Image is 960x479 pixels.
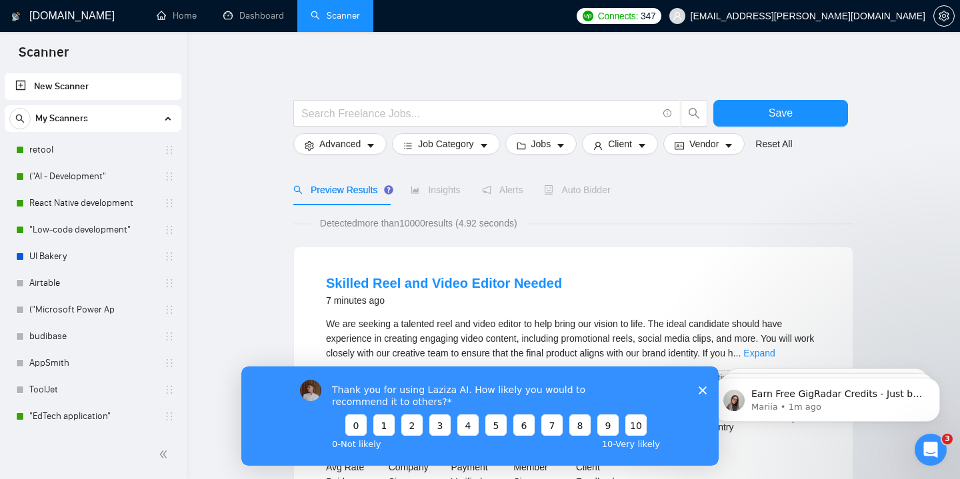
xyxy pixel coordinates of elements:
[598,9,638,23] span: Connects:
[157,10,197,21] a: homeHome
[411,185,420,195] span: area-chart
[713,100,848,127] button: Save
[942,434,953,444] span: 3
[8,43,79,71] span: Scanner
[582,133,658,155] button: userClientcaret-down
[29,350,156,376] a: AppSmith
[15,73,171,100] a: New Scanner
[326,292,562,308] div: 7 minutes ago
[164,145,175,155] span: holder
[319,137,361,151] span: Advanced
[29,403,156,430] a: "EdTech application"
[637,141,647,151] span: caret-down
[544,185,553,195] span: robot
[164,411,175,422] span: holder
[29,163,156,190] a: ("AI - Development"
[29,243,156,270] a: UI Bakery
[35,105,88,132] span: My Scanners
[164,278,175,288] span: holder
[311,216,527,231] span: Detected more than 10000 results (4.92 seconds)
[724,141,733,151] span: caret-down
[164,251,175,262] span: holder
[934,11,954,21] span: setting
[29,430,156,456] a: React Developer
[9,108,31,129] button: search
[418,137,473,151] span: Job Category
[29,296,156,323] a: ("Microsoft Power Ap
[241,366,719,466] iframe: Survey by Vadym from GigRadar.io
[5,73,181,100] li: New Scanner
[673,11,682,21] span: user
[482,185,523,195] span: Alerts
[293,185,303,195] span: search
[326,318,814,358] span: We are seeking a talented reel and video editor to help bring our vision to life. The ideal candi...
[681,107,707,119] span: search
[29,270,156,296] a: Airtable
[933,5,955,27] button: setting
[517,141,526,151] span: folder
[164,384,175,395] span: holder
[159,448,172,461] span: double-left
[663,133,745,155] button: idcardVendorcaret-down
[411,185,460,195] span: Insights
[663,109,672,118] span: info-circle
[311,10,360,21] a: searchScanner
[482,185,491,195] span: notification
[544,185,610,195] span: Auto Bidder
[164,358,175,368] span: holder
[769,105,793,121] span: Save
[164,304,175,315] span: holder
[479,141,489,151] span: caret-down
[689,137,719,151] span: Vendor
[164,198,175,209] span: holder
[29,323,156,350] a: budibase
[293,185,389,195] span: Preview Results
[164,225,175,235] span: holder
[733,348,741,358] span: ...
[10,114,30,123] span: search
[403,141,413,151] span: bars
[641,9,655,23] span: 347
[293,133,387,155] button: settingAdvancedcaret-down
[681,100,707,127] button: search
[915,434,947,466] iframe: Intercom live chat
[933,11,955,21] a: setting
[164,171,175,182] span: holder
[29,190,156,217] a: React Native development
[164,331,175,342] span: holder
[755,137,792,151] a: Reset All
[223,10,284,21] a: dashboardDashboard
[743,348,775,358] a: Expand
[29,137,156,163] a: retool
[301,105,657,122] input: Search Freelance Jobs...
[531,137,551,151] span: Jobs
[392,133,499,155] button: barsJob Categorycaret-down
[693,350,960,443] iframe: Intercom notifications message
[11,6,21,27] img: logo
[556,141,565,151] span: caret-down
[505,133,577,155] button: folderJobscaret-down
[326,316,821,360] div: We are seeking a talented reel and video editor to help bring our vision to life. The ideal candi...
[383,184,395,196] div: Tooltip anchor
[305,141,314,151] span: setting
